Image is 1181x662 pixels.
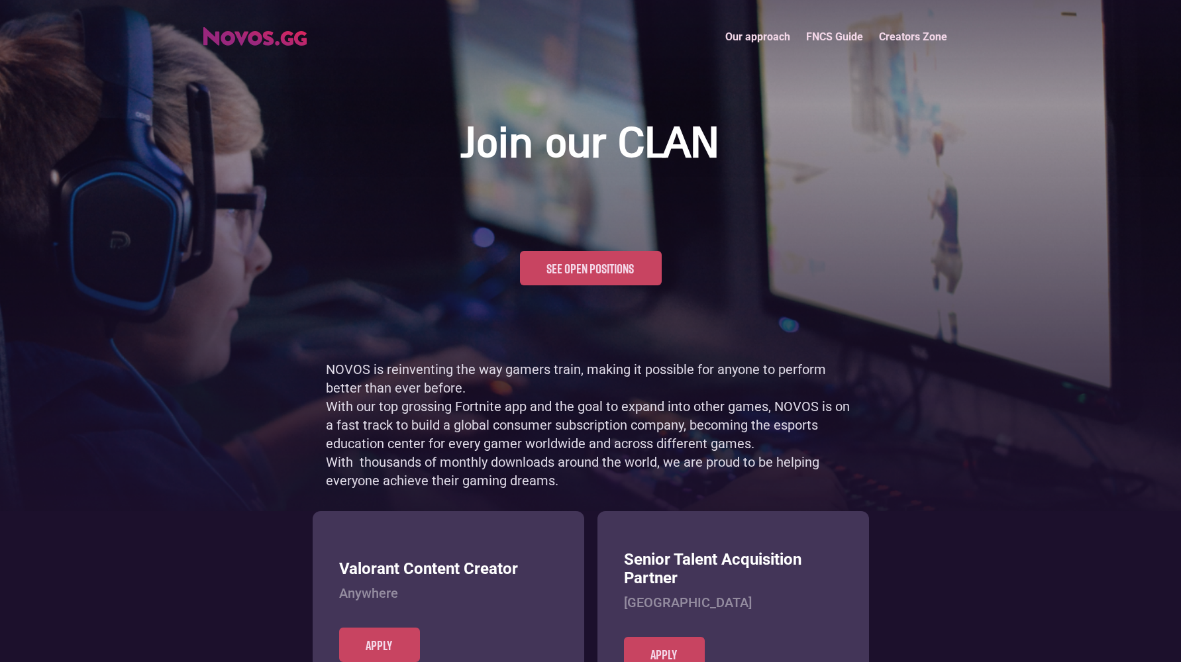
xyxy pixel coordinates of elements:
h3: Valorant Content Creator [339,559,558,579]
a: FNCS Guide [798,23,871,51]
a: Senior Talent Acquisition Partner[GEOGRAPHIC_DATA] [624,550,843,638]
h3: Senior Talent Acquisition Partner [624,550,843,589]
a: Creators Zone [871,23,955,51]
a: See open positions [520,251,662,285]
p: NOVOS is reinventing the way gamers train, making it possible for anyone to perform better than e... [326,360,856,490]
h1: Join our CLAN [462,119,719,171]
a: Apply [339,628,420,662]
a: Valorant Content CreatorAnywhere [339,559,558,628]
a: Our approach [717,23,798,51]
h4: Anywhere [339,585,558,601]
h4: [GEOGRAPHIC_DATA] [624,594,843,610]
